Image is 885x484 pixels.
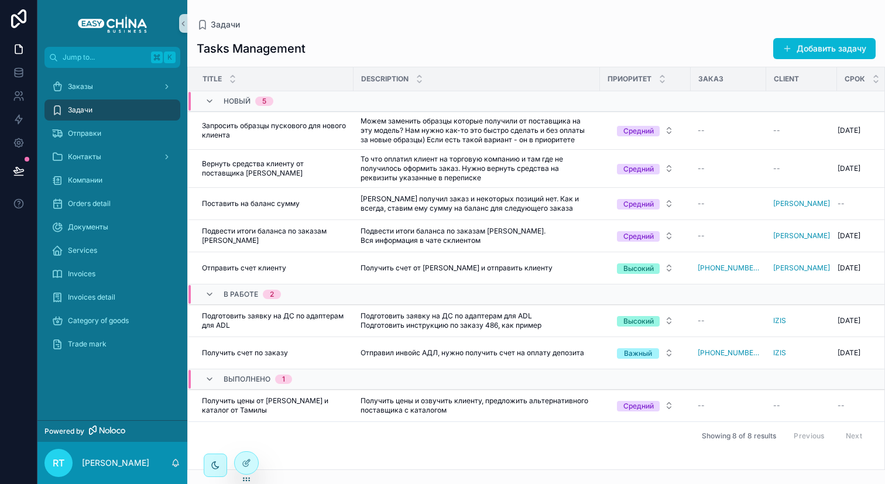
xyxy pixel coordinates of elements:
[698,199,759,208] a: --
[623,231,654,242] div: Средний
[44,287,180,308] a: Invoices detail
[838,231,860,241] span: [DATE]
[68,316,129,325] span: Category of goods
[224,97,251,106] span: Новый
[773,38,876,59] button: Добавить задачу
[607,394,684,417] a: Select Button
[773,231,830,241] a: [PERSON_NAME]
[607,119,684,142] a: Select Button
[361,155,593,183] a: То что оплатил клиент на торговую компанию и там где не получилось оформить заказ. Нужно вернуть ...
[224,375,270,384] span: Выполнено
[623,164,654,174] div: Средний
[607,193,684,215] a: Select Button
[44,427,84,436] span: Powered by
[623,263,654,274] div: Высокий
[361,396,593,415] span: Получить цены и озвучить клиенту, предложить альтернативного поставщика с каталогом
[68,152,101,162] span: Контакты
[197,19,240,30] a: Задачи
[608,193,683,214] button: Select Button
[361,226,593,245] a: Подвести итоги баланса по заказам [PERSON_NAME]. Вся информация в чате склиентом
[78,14,147,33] img: App logo
[607,342,684,364] a: Select Button
[202,199,300,208] span: Поставить на баланс сумму
[202,396,347,415] span: Получить цены от [PERSON_NAME] и каталог от Тамилы
[838,199,845,208] span: --
[211,19,240,30] span: Задачи
[262,97,266,106] div: 5
[773,316,830,325] a: IZIS
[202,348,347,358] a: Получить счет по заказу
[361,348,584,358] span: Отправил инвойс АДЛ, нужно получить счет на оплату депозита
[202,159,347,178] a: Вернуть средства клиенту от поставщика [PERSON_NAME]
[44,240,180,261] a: Services
[202,311,347,330] a: Подготовить заявку на ДС по адаптерам для ADL
[773,164,830,173] a: --
[773,348,786,358] a: IZIS
[773,263,830,273] a: [PERSON_NAME]
[773,164,780,173] span: --
[698,164,759,173] a: --
[202,121,347,140] a: Запросить образцы пускового для нового клиента
[361,263,553,273] span: Получить счет от [PERSON_NAME] и отправить клиенту
[44,99,180,121] a: Задачи
[698,316,705,325] span: --
[197,40,306,57] h1: Tasks Management
[624,348,652,359] div: Важный
[623,199,654,210] div: Средний
[44,193,180,214] a: Orders detail
[361,116,593,145] span: Можем заменить образцы которые получили от поставщика на эту модель? Нам нужно как-то это быстро ...
[698,263,759,273] a: [PHONE_NUMBER]РТ
[838,348,860,358] span: [DATE]
[773,348,830,358] a: IZIS
[44,47,180,68] button: Jump to...K
[270,290,274,299] div: 2
[361,74,409,84] span: Description
[44,263,180,284] a: Invoices
[607,157,684,180] a: Select Button
[623,126,654,136] div: Средний
[773,316,786,325] a: IZIS
[698,401,705,410] span: --
[838,316,860,325] span: [DATE]
[838,263,860,273] span: [DATE]
[773,126,780,135] span: --
[698,231,705,241] span: --
[202,226,347,245] a: Подвести итоги баланса по заказам [PERSON_NAME]
[623,316,654,327] div: Высокий
[68,129,101,138] span: Отправки
[282,375,285,384] div: 1
[68,293,115,302] span: Invoices detail
[361,311,593,330] span: Подготовить заявку на ДС по адаптерам для ADL Подготовить инструкцию по заказу 486, как пример
[774,74,799,84] span: Client
[698,348,759,358] a: [PHONE_NUMBER]РТ
[773,199,830,208] a: [PERSON_NAME]
[68,246,97,255] span: Services
[698,126,759,135] a: --
[203,74,222,84] span: Title
[838,126,860,135] span: [DATE]
[698,316,759,325] a: --
[698,231,759,241] a: --
[608,310,683,331] button: Select Button
[608,158,683,179] button: Select Button
[698,401,759,410] a: --
[608,258,683,279] button: Select Button
[68,105,92,115] span: Задачи
[608,120,683,141] button: Select Button
[44,146,180,167] a: Контакты
[608,225,683,246] button: Select Button
[82,457,149,469] p: [PERSON_NAME]
[361,348,593,358] a: Отправил инвойс АДЛ, нужно получить счет на оплату депозита
[202,263,347,273] a: Отправить счет клиенту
